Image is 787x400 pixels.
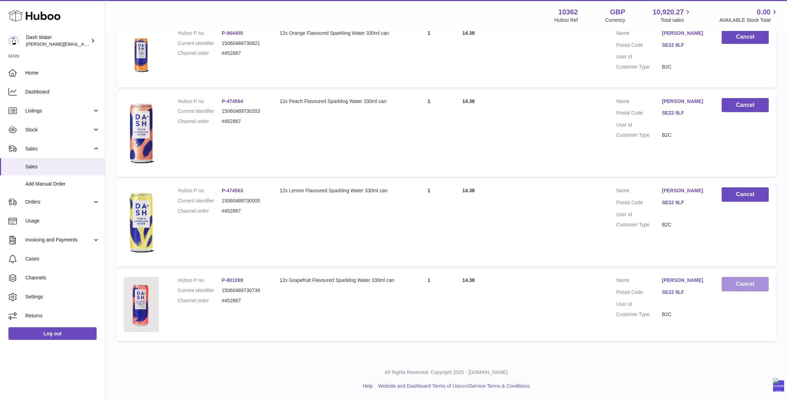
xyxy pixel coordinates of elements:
[616,42,662,50] dt: Postal Code
[280,30,396,37] div: 12x Orange Flavoured Sparkling Water 330ml can
[178,297,222,304] dt: Channel order
[403,180,455,266] td: 1
[124,187,159,258] img: 103621706197699.png
[616,98,662,107] dt: Name
[178,277,222,284] dt: Huboo P no
[616,289,662,297] dt: Postal Code
[178,40,222,47] dt: Current identifier
[722,277,769,291] button: Cancel
[111,369,781,376] p: All Rights Reserved. Copyright 2025 - [DOMAIN_NAME]
[222,188,243,193] a: P-474563
[280,187,396,194] div: 12x Lemon Flavoured Sparkling Water 330ml can
[222,297,266,304] dd: #452887
[662,221,708,228] dd: B2C
[25,275,100,281] span: Channels
[222,108,266,115] dd: 15060489730203
[661,17,692,24] span: Total sales
[662,98,708,105] a: [PERSON_NAME]
[722,187,769,202] button: Cancel
[280,277,396,284] div: 12x Grapefruit Flavoured Sparkling Water 330ml can
[554,17,578,24] div: Huboo Ref
[25,70,100,76] span: Home
[178,198,222,204] dt: Current identifier
[8,327,97,340] a: Log out
[616,311,662,318] dt: Customer Type
[722,98,769,112] button: Cancel
[25,127,92,133] span: Stock
[25,218,100,224] span: Usage
[462,188,475,193] span: 14.38
[222,208,266,214] dd: #452887
[25,256,100,262] span: Cases
[222,198,266,204] dd: 15060489730005
[26,34,89,47] div: Dash Water
[757,7,770,17] span: 0.00
[376,383,529,389] li: and
[616,301,662,308] dt: User Id
[719,7,779,24] a: 0.00 AVAILABLE Stock Total
[652,7,684,17] span: 10,920.27
[403,91,455,177] td: 1
[25,199,92,205] span: Orders
[616,110,662,118] dt: Postal Code
[178,98,222,105] dt: Huboo P no
[363,383,373,389] a: Help
[722,30,769,44] button: Cancel
[280,98,396,105] div: 12x Peach Flavoured Sparkling Water 330ml can
[616,221,662,228] dt: Customer Type
[25,293,100,300] span: Settings
[25,163,100,170] span: Sales
[616,53,662,60] dt: User Id
[222,98,243,104] a: P-474564
[222,118,266,125] dd: #452887
[26,41,141,47] span: [PERSON_NAME][EMAIL_ADDRESS][DOMAIN_NAME]
[178,118,222,125] dt: Channel order
[8,36,19,46] img: james@dash-water.com
[469,383,530,389] a: Service Terms & Conditions
[462,98,475,104] span: 14.38
[662,277,708,284] a: [PERSON_NAME]
[222,277,243,283] a: P-801269
[662,199,708,206] a: SE22 9LF
[605,17,625,24] div: Currency
[25,108,92,114] span: Listings
[662,110,708,116] a: SE22 9LF
[662,30,708,37] a: [PERSON_NAME]
[124,277,159,332] img: 103621724231836.png
[558,7,578,17] strong: 10362
[222,50,266,57] dd: #452887
[378,383,461,389] a: Website and Dashboard Terms of Use
[662,42,708,49] a: SE22 9LF
[719,17,779,24] span: AVAILABLE Stock Total
[25,146,92,152] span: Sales
[403,270,455,341] td: 1
[124,30,159,79] img: 103621724231664.png
[222,287,266,294] dd: 15060489730739
[25,312,100,319] span: Returns
[25,89,100,95] span: Dashboard
[222,30,243,36] a: P-964405
[610,7,625,17] strong: GBP
[462,30,475,36] span: 14.38
[616,211,662,218] dt: User Id
[616,30,662,38] dt: Name
[403,23,455,88] td: 1
[178,187,222,194] dt: Huboo P no
[222,40,266,47] dd: 15060489730821
[662,132,708,138] dd: B2C
[25,237,92,243] span: Invoicing and Payments
[616,277,662,285] dt: Name
[178,108,222,115] dt: Current identifier
[178,208,222,214] dt: Channel order
[652,7,692,24] a: 10,920.27 Total sales
[662,289,708,296] a: SE22 9LF
[616,199,662,208] dt: Postal Code
[662,311,708,318] dd: B2C
[616,187,662,196] dt: Name
[616,132,662,138] dt: Customer Type
[124,98,159,168] img: 103621706197738.png
[178,50,222,57] dt: Channel order
[662,64,708,70] dd: B2C
[178,30,222,37] dt: Huboo P no
[178,287,222,294] dt: Current identifier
